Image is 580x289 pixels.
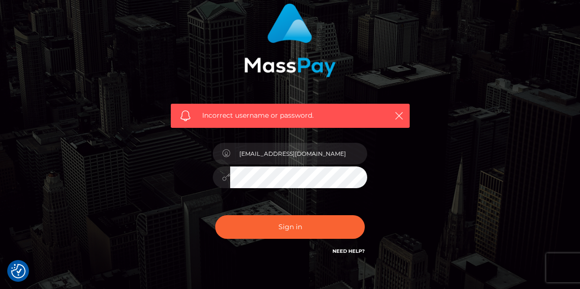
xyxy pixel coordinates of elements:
img: MassPay Login [244,3,336,77]
a: Need Help? [332,248,365,254]
button: Sign in [215,215,365,239]
button: Consent Preferences [11,264,26,278]
input: Username... [230,143,367,165]
span: Incorrect username or password. [202,110,378,121]
img: Revisit consent button [11,264,26,278]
